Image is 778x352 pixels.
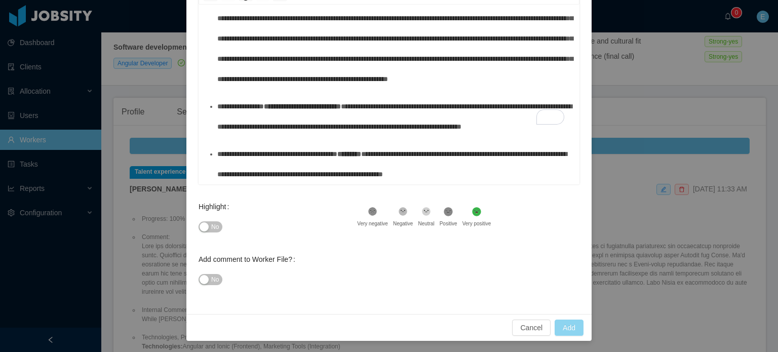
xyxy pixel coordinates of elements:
[512,320,551,336] button: Cancel
[440,220,457,227] div: Positive
[199,274,222,285] button: Add comment to Worker File?
[555,320,583,336] button: Add
[462,220,491,227] div: Very positive
[393,220,413,227] div: Negative
[418,220,434,227] div: Neutral
[211,222,219,232] span: No
[199,203,233,211] label: Highlight
[357,220,388,227] div: Very negative
[199,255,299,263] label: Add comment to Worker File?
[211,275,219,285] span: No
[199,221,222,232] button: Highlight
